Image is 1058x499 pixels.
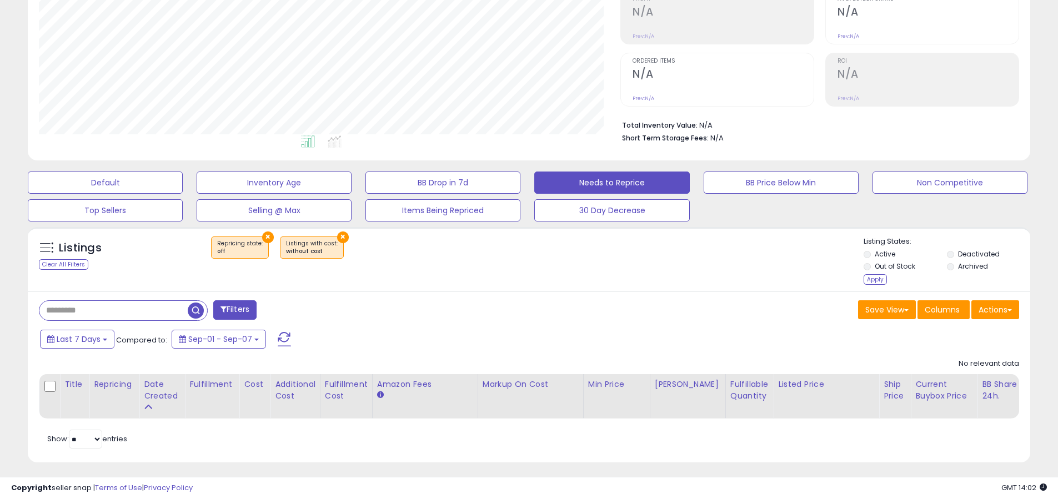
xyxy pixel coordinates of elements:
[11,482,52,493] strong: Copyright
[971,300,1019,319] button: Actions
[11,483,193,493] div: seller snap | |
[275,379,315,402] div: Additional Cost
[622,118,1011,131] li: N/A
[588,379,645,390] div: Min Price
[858,300,916,319] button: Save View
[197,172,352,194] button: Inventory Age
[864,274,887,285] div: Apply
[144,482,193,493] a: Privacy Policy
[286,248,338,255] div: without cost
[337,231,349,243] button: ×
[925,304,960,315] span: Columns
[188,334,252,345] span: Sep-01 - Sep-07
[213,300,257,320] button: Filters
[959,359,1019,369] div: No relevant data
[57,334,101,345] span: Last 7 Days
[534,199,689,221] button: 30 Day Decrease
[838,58,1019,64] span: ROI
[534,172,689,194] button: Needs to Reprice
[633,33,654,39] small: Prev: N/A
[59,240,102,256] h5: Listings
[875,261,915,271] label: Out of Stock
[633,58,814,64] span: Ordered Items
[478,374,583,419] th: The percentage added to the cost of goods (COGS) that forms the calculator for Min & Max prices.
[144,379,180,402] div: Date Created
[778,379,874,390] div: Listed Price
[64,379,84,390] div: Title
[1001,482,1047,493] span: 2025-09-15 14:02 GMT
[262,231,274,243] button: ×
[622,133,709,143] b: Short Term Storage Fees:
[958,261,988,271] label: Archived
[172,330,266,349] button: Sep-01 - Sep-07
[95,482,142,493] a: Terms of Use
[365,172,520,194] button: BB Drop in 7d
[655,379,721,390] div: [PERSON_NAME]
[377,390,384,400] small: Amazon Fees.
[730,379,769,402] div: Fulfillable Quantity
[864,236,1030,247] p: Listing States:
[116,335,167,345] span: Compared to:
[94,379,134,390] div: Repricing
[189,379,234,390] div: Fulfillment
[197,199,352,221] button: Selling @ Max
[704,172,859,194] button: BB Price Below Min
[958,249,1000,259] label: Deactivated
[217,248,263,255] div: off
[838,95,859,102] small: Prev: N/A
[28,199,183,221] button: Top Sellers
[28,172,183,194] button: Default
[325,379,368,402] div: Fulfillment Cost
[838,33,859,39] small: Prev: N/A
[483,379,579,390] div: Markup on Cost
[622,120,698,130] b: Total Inventory Value:
[633,95,654,102] small: Prev: N/A
[377,379,473,390] div: Amazon Fees
[875,249,895,259] label: Active
[710,133,724,143] span: N/A
[633,6,814,21] h2: N/A
[915,379,972,402] div: Current Buybox Price
[47,434,127,444] span: Show: entries
[39,259,88,270] div: Clear All Filters
[917,300,970,319] button: Columns
[873,172,1027,194] button: Non Competitive
[633,68,814,83] h2: N/A
[244,379,265,390] div: Cost
[286,239,338,256] span: Listings with cost :
[884,379,906,402] div: Ship Price
[365,199,520,221] button: Items Being Repriced
[982,379,1022,402] div: BB Share 24h.
[217,239,263,256] span: Repricing state :
[838,68,1019,83] h2: N/A
[40,330,114,349] button: Last 7 Days
[838,6,1019,21] h2: N/A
